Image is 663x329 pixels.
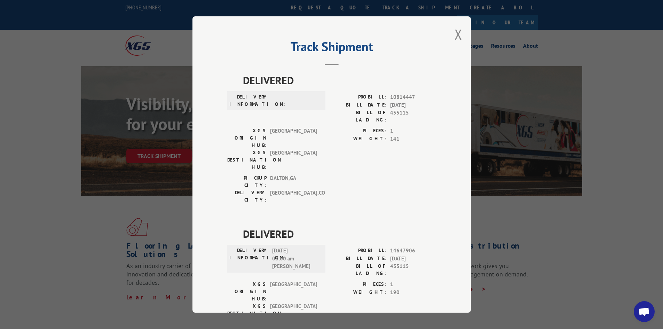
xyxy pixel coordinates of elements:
[332,289,387,297] label: WEIGHT:
[332,281,387,289] label: PIECES:
[332,127,387,135] label: PIECES:
[390,281,436,289] span: 1
[332,93,387,101] label: PROBILL:
[390,93,436,101] span: 10814447
[390,247,436,255] span: 14647906
[332,247,387,255] label: PROBILL:
[390,289,436,297] span: 190
[270,127,317,149] span: [GEOGRAPHIC_DATA]
[227,42,436,55] h2: Track Shipment
[229,93,269,108] label: DELIVERY INFORMATION:
[227,189,267,204] label: DELIVERY CITY:
[272,247,319,271] span: [DATE] 08:00 am [PERSON_NAME]
[227,174,267,189] label: PICKUP CITY:
[390,127,436,135] span: 1
[390,135,436,143] span: 141
[332,263,387,277] label: BILL OF LADING:
[390,109,436,124] span: 455115
[243,72,436,88] span: DELIVERED
[455,25,462,44] button: Close modal
[390,101,436,109] span: [DATE]
[270,149,317,171] span: [GEOGRAPHIC_DATA]
[332,255,387,263] label: BILL DATE:
[332,109,387,124] label: BILL OF LADING:
[390,263,436,277] span: 455115
[270,303,317,324] span: [GEOGRAPHIC_DATA]
[229,247,269,271] label: DELIVERY INFORMATION:
[227,149,267,171] label: XGS DESTINATION HUB:
[227,127,267,149] label: XGS ORIGIN HUB:
[270,189,317,204] span: [GEOGRAPHIC_DATA] , CO
[243,226,436,242] span: DELIVERED
[227,303,267,324] label: XGS DESTINATION HUB:
[332,135,387,143] label: WEIGHT:
[270,281,317,303] span: [GEOGRAPHIC_DATA]
[634,301,655,322] div: Open chat
[332,101,387,109] label: BILL DATE:
[270,174,317,189] span: DALTON , GA
[390,255,436,263] span: [DATE]
[227,281,267,303] label: XGS ORIGIN HUB:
